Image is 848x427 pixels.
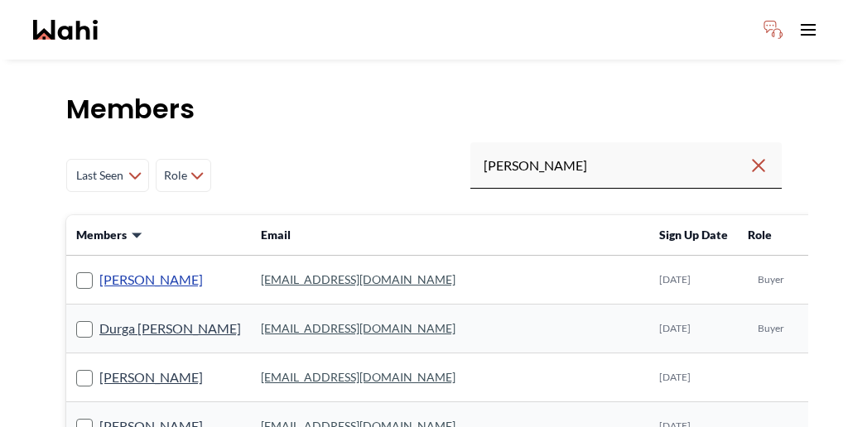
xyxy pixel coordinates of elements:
span: Email [261,228,291,242]
button: Clear search [749,151,768,180]
button: Members [76,227,143,243]
span: Sign Up Date [659,228,728,242]
span: Buyer [758,322,784,335]
a: [PERSON_NAME] [99,367,203,388]
input: Search input [484,151,749,180]
span: Role [748,228,772,242]
a: [PERSON_NAME] [99,269,203,290]
h1: Members [66,93,782,126]
a: Wahi homepage [33,20,98,40]
td: [DATE] [649,256,738,305]
span: Members [76,227,127,243]
td: [DATE] [649,305,738,353]
span: Buyer [758,273,784,286]
a: [EMAIL_ADDRESS][DOMAIN_NAME] [261,272,455,286]
span: Role [163,161,187,190]
span: Last Seen [74,161,125,190]
a: [EMAIL_ADDRESS][DOMAIN_NAME] [261,370,455,384]
a: [EMAIL_ADDRESS][DOMAIN_NAME] [261,321,455,335]
a: Durga [PERSON_NAME] [99,318,241,339]
button: Toggle open navigation menu [792,13,825,46]
td: [DATE] [649,353,738,402]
